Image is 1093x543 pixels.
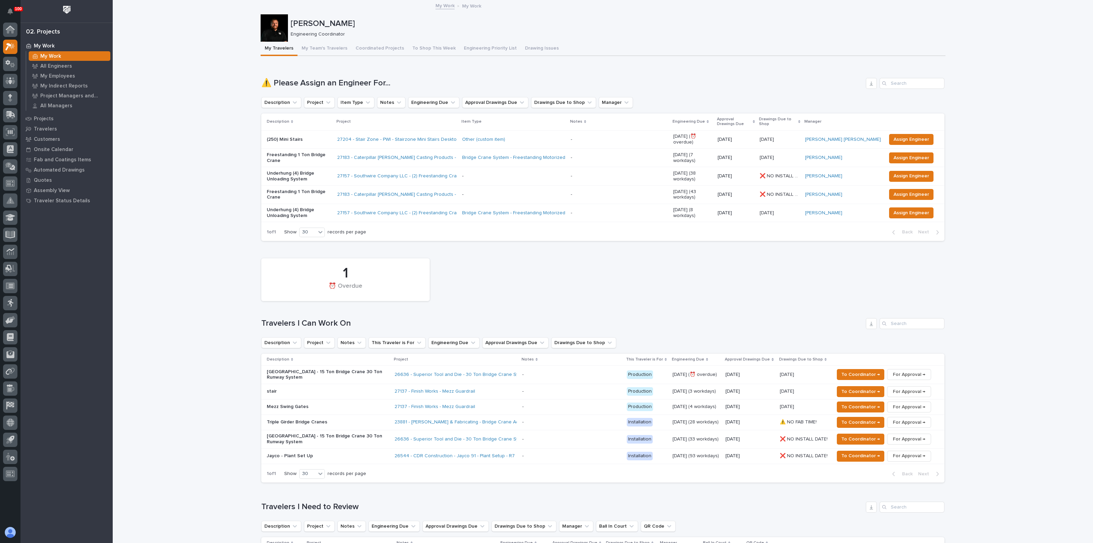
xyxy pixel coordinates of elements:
p: Freestanding 1 Ton Bridge Crane [267,189,332,201]
p: Project [394,356,408,363]
p: Traveler Status Details [34,198,90,204]
button: To Coordinator → [837,434,884,445]
button: Engineering Due [428,337,480,348]
span: For Approval → [893,435,925,443]
p: [DATE] (8 workdays) [673,207,712,219]
p: Drawings Due to Shop [759,116,797,128]
div: - [522,436,524,442]
button: Approval Drawings Due [423,521,489,532]
h1: Travelers I Can Work On [261,318,863,328]
p: [DATE] [725,372,774,378]
div: - [571,155,572,161]
a: 26636 - Superior Tool and Die - 30 Ton Bridge Crane System (2) 15 Ton Double Girder [395,372,584,378]
span: Assign Engineer [894,172,929,180]
p: - [462,192,565,198]
p: 1 of 1 [261,224,281,241]
div: Installation [627,452,653,460]
p: Show [284,229,296,235]
tr: [GEOGRAPHIC_DATA] - 15 Ton Bridge Crane 30 Ton Runway System26636 - Superior Tool and Die - 30 To... [261,430,944,448]
p: All Engineers [40,63,72,69]
a: [PERSON_NAME] [805,210,842,216]
tr: Underhung (4) Bridge Unloading System27157 - Southwire Company LLC - (2) Freestanding Crane Syste... [261,204,944,222]
p: [GEOGRAPHIC_DATA] - 15 Ton Bridge Crane 30 Ton Runway System [267,369,386,381]
a: Traveler Status Details [20,195,113,206]
button: QR Code [641,521,676,532]
p: Approval Drawings Due [725,356,770,363]
p: [DATE] (7 workdays) [673,152,712,164]
a: 27157 - Southwire Company LLC - (2) Freestanding Crane Systems [337,210,482,216]
p: Approval Drawings Due [717,116,751,128]
span: For Approval → [893,452,925,460]
a: Customers [20,134,113,144]
button: Manager [599,97,633,108]
button: Back [887,229,915,235]
p: My Employees [40,73,75,79]
p: Underhung (4) Bridge Unloading System [267,171,332,182]
button: To Shop This Week [408,42,460,56]
p: [DATE] (43 workdays) [673,189,712,201]
span: For Approval → [893,418,925,426]
a: My Employees [26,71,113,81]
button: Notes [337,337,366,348]
span: Assign Engineer [894,190,929,199]
div: - [571,210,572,216]
span: Assign Engineer [894,135,929,144]
tr: [GEOGRAPHIC_DATA] - 15 Ton Bridge Crane 30 Ton Runway System26636 - Superior Tool and Die - 30 To... [261,366,944,384]
a: 27183 - Caterpillar [PERSON_NAME] Casting Products - Freestanding 1 Ton UltraLite [337,155,518,161]
p: My Work [462,2,481,9]
span: For Approval → [893,403,925,411]
div: 1 [273,265,418,282]
p: Show [284,471,296,477]
div: Installation [627,435,653,444]
input: Search [880,78,944,89]
p: Travelers [34,126,57,132]
button: For Approval → [887,402,931,412]
button: Assign Engineer [889,152,933,163]
input: Search [880,502,944,513]
button: Description [261,97,301,108]
p: - [462,173,565,179]
p: [DATE] (93 workdays) [673,453,720,459]
a: [PERSON_NAME] [805,155,842,161]
p: [DATE] [780,370,795,378]
p: [DATE] [780,387,795,394]
p: [DATE] [725,419,774,425]
button: Drawings Due to Shop [531,97,596,108]
span: To Coordinator → [841,418,880,426]
button: Engineering Due [408,97,459,108]
tr: Freestanding 1 Ton Bridge Crane27183 - Caterpillar [PERSON_NAME] Casting Products - Freestanding ... [261,149,944,167]
p: Assembly View [34,188,70,194]
p: [DATE] [760,135,775,142]
a: All Managers [26,101,113,110]
p: [DATE] [718,137,754,142]
p: Notes [570,118,582,125]
span: Assign Engineer [894,154,929,162]
p: ⚠️ NO FAB TIME! [780,418,818,425]
a: Bridge Crane System - Freestanding Motorized [462,210,565,216]
tr: Triple Girder Bridge Cranes23881 - [PERSON_NAME] & Fabricating - Bridge Crane Addition - Installa... [261,415,944,430]
a: 27183 - Caterpillar [PERSON_NAME] Casting Products - Freestanding 1 Ton UltraLite [337,192,518,198]
p: [DATE] [718,173,754,179]
button: Manager [559,521,593,532]
p: [DATE] [725,453,774,459]
p: Mezz Swing Gates [267,404,386,410]
button: Approval Drawings Due [482,337,549,348]
p: Jayco - Plant Set Up [267,453,386,459]
p: Triple Girder Bridge Cranes [267,419,386,425]
p: [DATE] (⏰ overdue) [673,372,720,378]
p: Manager [804,118,821,125]
a: Other (custom item) [462,137,505,142]
span: To Coordinator → [841,403,880,411]
p: Projects [34,116,54,122]
span: For Approval → [893,388,925,396]
p: [DATE] (38 workdays) [673,171,712,182]
div: - [522,404,524,410]
p: Description [267,118,289,125]
div: Notifications100 [9,8,17,19]
div: 30 [300,229,316,236]
p: Freestanding 1 Ton Bridge Crane [267,152,332,164]
a: Fab and Coatings Items [20,154,113,165]
p: Project [336,118,351,125]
